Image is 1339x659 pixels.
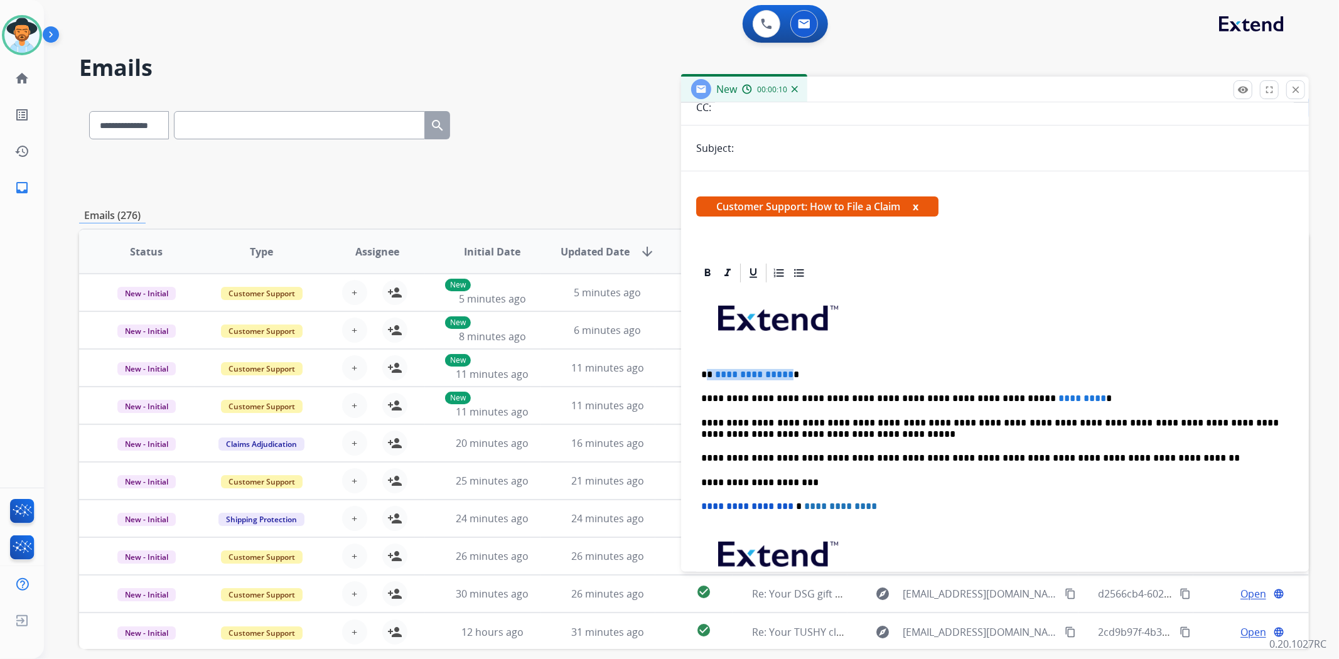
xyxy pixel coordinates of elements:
[352,323,357,338] span: +
[1273,626,1284,638] mat-icon: language
[14,144,30,159] mat-icon: history
[875,586,890,601] mat-icon: explore
[352,473,357,488] span: +
[1264,84,1275,95] mat-icon: fullscreen
[574,286,641,299] span: 5 minutes ago
[342,468,367,493] button: +
[696,196,938,217] span: Customer Support: How to File a Claim
[387,398,402,413] mat-icon: person_add
[117,437,176,451] span: New - Initial
[744,264,763,282] div: Underline
[770,264,788,282] div: Ordered List
[352,549,357,564] span: +
[387,586,402,601] mat-icon: person_add
[456,512,529,525] span: 24 minutes ago
[14,107,30,122] mat-icon: list_alt
[352,436,357,451] span: +
[117,400,176,413] span: New - Initial
[1180,626,1191,638] mat-icon: content_copy
[218,513,304,526] span: Shipping Protection
[1290,84,1301,95] mat-icon: close
[387,624,402,640] mat-icon: person_add
[117,287,176,300] span: New - Initial
[445,316,471,329] p: New
[352,360,357,375] span: +
[352,624,357,640] span: +
[352,285,357,300] span: +
[117,513,176,526] span: New - Initial
[757,85,787,95] span: 00:00:10
[1273,588,1284,599] mat-icon: language
[4,18,40,53] img: avatar
[342,506,367,531] button: +
[696,584,711,599] mat-icon: check_circle
[445,392,471,404] p: New
[698,264,717,282] div: Bold
[716,82,737,96] span: New
[1237,84,1249,95] mat-icon: remove_red_eye
[640,244,655,259] mat-icon: arrow_downward
[696,623,711,638] mat-icon: check_circle
[753,625,913,639] span: Re: Your TUSHY claim is approved
[875,624,890,640] mat-icon: explore
[571,399,644,412] span: 11 minutes ago
[221,550,303,564] span: Customer Support
[459,292,526,306] span: 5 minutes ago
[571,587,644,601] span: 26 minutes ago
[117,626,176,640] span: New - Initial
[352,511,357,526] span: +
[14,71,30,86] mat-icon: home
[1099,587,1291,601] span: d2566cb4-6022-4274-b293-f4d84b5486ca
[342,393,367,418] button: +
[387,549,402,564] mat-icon: person_add
[387,511,402,526] mat-icon: person_add
[464,244,520,259] span: Initial Date
[903,624,1057,640] span: [EMAIL_ADDRESS][DOMAIN_NAME]
[79,208,146,223] p: Emails (276)
[117,475,176,488] span: New - Initial
[456,474,529,488] span: 25 minutes ago
[342,431,367,456] button: +
[571,436,644,450] span: 16 minutes ago
[1065,588,1076,599] mat-icon: content_copy
[355,244,399,259] span: Assignee
[790,264,809,282] div: Bullet List
[456,549,529,563] span: 26 minutes ago
[221,626,303,640] span: Customer Support
[903,586,1057,601] span: [EMAIL_ADDRESS][DOMAIN_NAME]
[1240,624,1266,640] span: Open
[117,588,176,601] span: New - Initial
[342,280,367,305] button: +
[456,587,529,601] span: 30 minutes ago
[130,244,163,259] span: Status
[387,323,402,338] mat-icon: person_add
[221,287,303,300] span: Customer Support
[456,367,529,381] span: 11 minutes ago
[352,586,357,601] span: +
[571,512,644,525] span: 24 minutes ago
[1180,588,1191,599] mat-icon: content_copy
[571,474,644,488] span: 21 minutes ago
[117,324,176,338] span: New - Initial
[561,244,630,259] span: Updated Date
[718,264,737,282] div: Italic
[387,436,402,451] mat-icon: person_add
[387,285,402,300] mat-icon: person_add
[221,475,303,488] span: Customer Support
[342,355,367,380] button: +
[571,549,644,563] span: 26 minutes ago
[696,100,711,115] p: CC:
[387,473,402,488] mat-icon: person_add
[117,362,176,375] span: New - Initial
[1099,625,1284,639] span: 2cd9b97f-4b34-47ed-96a2-cf5cc0aa3f17
[456,436,529,450] span: 20 minutes ago
[218,437,304,451] span: Claims Adjudication
[445,279,471,291] p: New
[913,199,918,214] button: x
[445,354,471,367] p: New
[221,362,303,375] span: Customer Support
[459,329,526,343] span: 8 minutes ago
[753,587,917,601] span: Re: Your DSG gift card is on its way
[461,625,524,639] span: 12 hours ago
[1240,586,1266,601] span: Open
